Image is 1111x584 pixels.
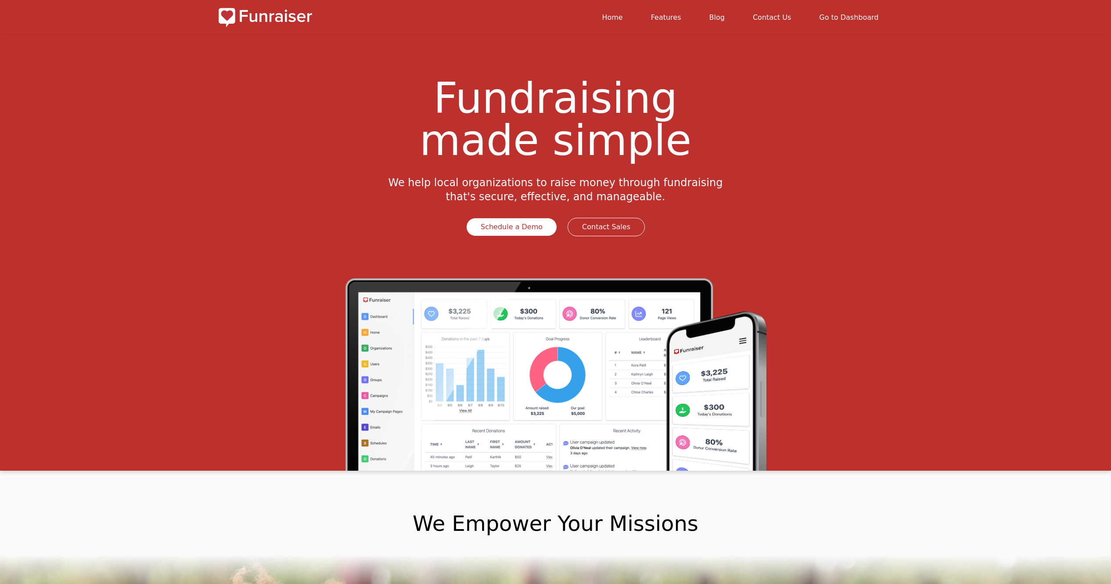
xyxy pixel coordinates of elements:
[319,7,893,28] nav: main
[345,278,766,471] img: Funraiser dashboard shown on a laptop and mobile phone.
[568,218,645,236] a: Contact Sales
[819,13,878,22] a: Go to Dashboard
[387,176,724,204] p: We help local organizations to raise money through fundraising that's secure, effective, and mana...
[651,13,681,22] a: Features
[709,13,725,22] a: Blog
[602,13,622,22] a: Home
[466,218,557,236] a: Schedule a Demo
[753,13,791,22] a: Contact Us
[219,77,893,176] h1: Fundraising
[219,119,893,162] span: made simple
[219,7,312,28] img: Logo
